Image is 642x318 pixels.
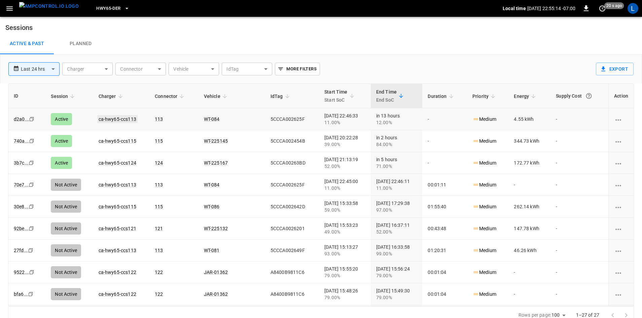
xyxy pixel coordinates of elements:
[155,116,163,122] a: 113
[508,283,550,305] td: -
[28,181,35,188] div: copy
[14,226,29,231] a: 92be...
[422,261,467,283] td: 00:01:04
[99,138,136,144] a: ca-hwy65-ccs115
[422,108,467,130] td: -
[324,134,365,148] div: [DATE] 20:22:28
[19,2,79,10] img: ampcontrol.io logo
[29,137,35,145] div: copy
[14,182,29,187] a: 70e7...
[550,283,608,305] td: -
[472,291,496,298] p: Medium
[204,270,228,275] a: JAR-01362
[28,159,35,167] div: copy
[376,207,417,213] div: 97.00%
[550,240,608,261] td: -
[51,201,81,213] div: Not Active
[508,196,550,218] td: 262.14 kWh
[324,141,365,148] div: 39.00%
[275,63,320,75] button: More Filters
[14,138,29,144] a: 740a...
[324,294,365,301] div: 79.00%
[324,112,365,126] div: [DATE] 22:46:33
[376,228,417,235] div: 52.00%
[29,269,35,276] div: copy
[51,222,81,235] div: Not Active
[324,88,356,104] span: Start TimeStart SoC
[376,178,417,191] div: [DATE] 22:46:11
[265,283,319,305] td: A8400B9811C6
[550,130,608,152] td: -
[376,96,397,104] p: End SoC
[596,63,634,75] button: Export
[204,291,228,297] a: JAR-01362
[99,160,136,166] a: ca-hwy65-ccs124
[204,226,228,231] a: WT-225132
[204,138,228,144] a: WT-225145
[99,226,136,231] a: ca-hwy65-ccs121
[324,185,365,191] div: 11.00%
[550,174,608,196] td: -
[155,248,163,253] a: 113
[155,270,163,275] a: 122
[376,134,417,148] div: in 2 hours
[51,92,77,100] span: Session
[550,108,608,130] td: -
[614,181,628,188] div: charging session options
[28,203,35,210] div: copy
[508,108,550,130] td: 4.55 kWh
[155,291,163,297] a: 122
[99,270,136,275] a: ca-hwy65-ccs122
[376,250,417,257] div: 99.00%
[14,291,28,297] a: bfa6...
[97,115,138,123] a: ca-hwy65-ccs113
[376,119,417,126] div: 12.00%
[28,290,34,298] div: copy
[99,182,136,187] a: ca-hwy65-ccs113
[428,92,455,100] span: Duration
[376,156,417,170] div: in 5 hours
[472,116,496,123] p: Medium
[376,272,417,279] div: 79.00%
[99,248,136,253] a: ca-hwy65-ccs113
[271,92,292,100] span: IdTag
[21,63,60,75] div: Last 24 hrs
[550,152,608,174] td: -
[376,185,417,191] div: 11.00%
[508,218,550,240] td: 147.78 kWh
[583,90,595,102] button: The cost of your charging session based on your supply rates
[508,130,550,152] td: 344.73 kWh
[51,157,72,169] div: Active
[556,90,603,102] div: Supply Cost
[155,138,163,144] a: 115
[376,163,417,170] div: 71.00%
[527,5,575,12] p: [DATE] 22:55:14 -07:00
[324,96,348,104] p: Start SoC
[422,174,467,196] td: 00:01:11
[422,130,467,152] td: -
[324,250,365,257] div: 93.00%
[99,291,136,297] a: ca-hwy65-ccs122
[155,204,163,209] a: 115
[8,84,45,108] th: ID
[508,240,550,261] td: 46.26 kWh
[324,222,365,235] div: [DATE] 15:53:23
[550,196,608,218] td: -
[29,115,35,123] div: copy
[422,283,467,305] td: 00:01:04
[324,178,365,191] div: [DATE] 22:45:00
[155,182,163,187] a: 113
[376,112,417,126] div: in 13 hours
[514,92,538,100] span: Energy
[604,2,624,9] span: 20 s ago
[508,152,550,174] td: 172.77 kWh
[614,138,628,144] div: charging session options
[324,287,365,301] div: [DATE] 15:48:26
[597,3,608,14] button: set refresh interval
[28,247,34,254] div: copy
[324,244,365,257] div: [DATE] 15:13:27
[614,116,628,122] div: charging session options
[422,218,467,240] td: 00:43:48
[204,248,220,253] a: WT-081
[422,196,467,218] td: 01:55:40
